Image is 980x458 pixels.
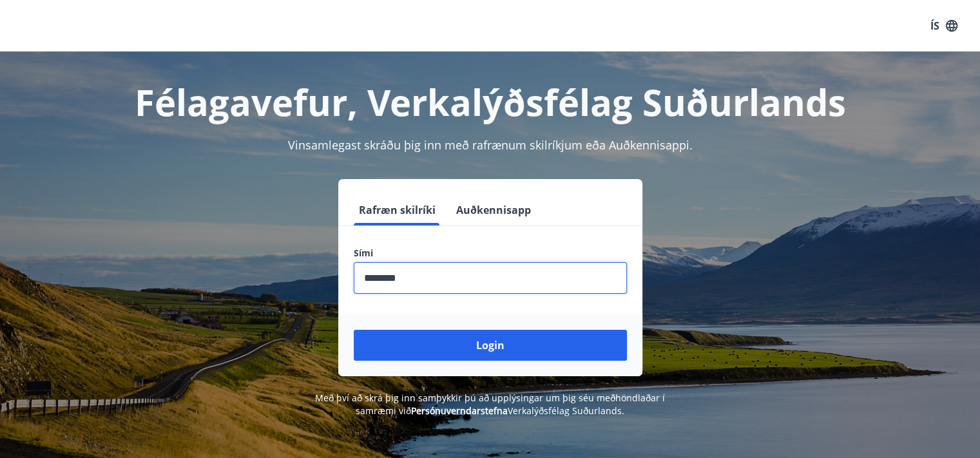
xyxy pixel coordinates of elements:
button: Auðkennisapp [451,195,536,225]
span: Vinsamlegast skráðu þig inn með rafrænum skilríkjum eða Auðkennisappi. [288,137,693,153]
button: Login [354,330,627,361]
a: Persónuverndarstefna [411,405,508,417]
label: Sími [354,247,627,260]
h1: Félagavefur, Verkalýðsfélag Suðurlands [42,77,939,126]
span: Með því að skrá þig inn samþykkir þú að upplýsingar um þig séu meðhöndlaðar í samræmi við Verkalý... [315,392,665,417]
button: Rafræn skilríki [354,195,441,225]
button: ÍS [923,14,965,37]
